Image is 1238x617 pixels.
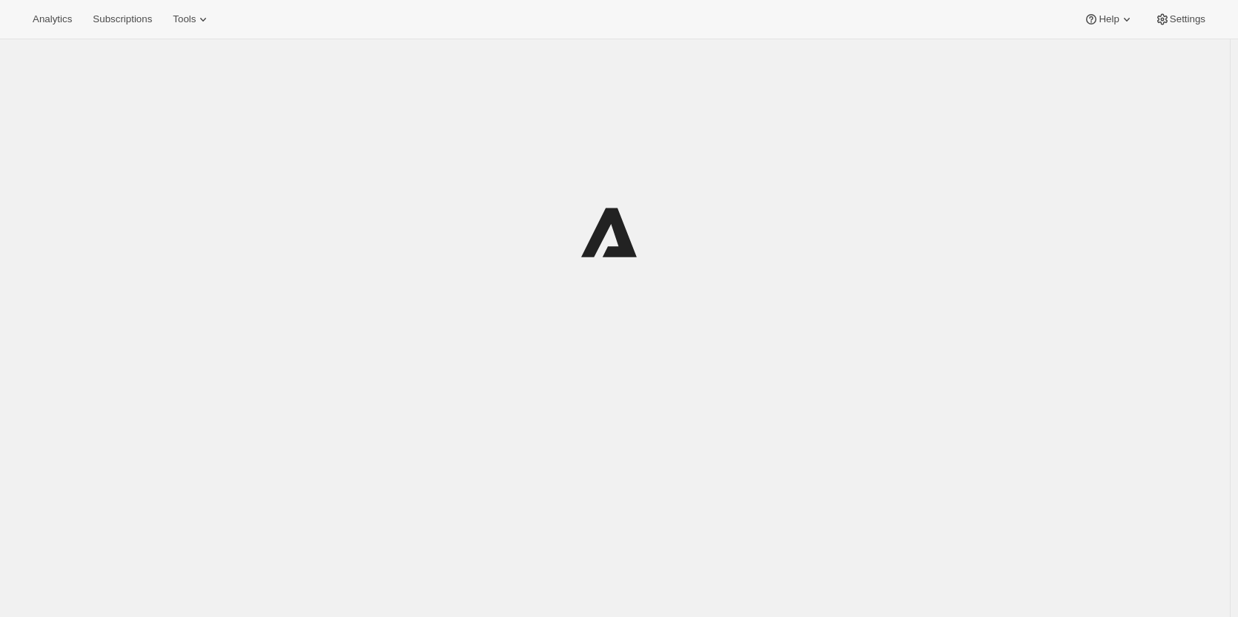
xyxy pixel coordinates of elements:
button: Tools [164,9,219,30]
span: Analytics [33,13,72,25]
button: Analytics [24,9,81,30]
button: Help [1075,9,1142,30]
span: Help [1099,13,1119,25]
span: Subscriptions [93,13,152,25]
button: Subscriptions [84,9,161,30]
span: Tools [173,13,196,25]
button: Settings [1146,9,1214,30]
span: Settings [1170,13,1205,25]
